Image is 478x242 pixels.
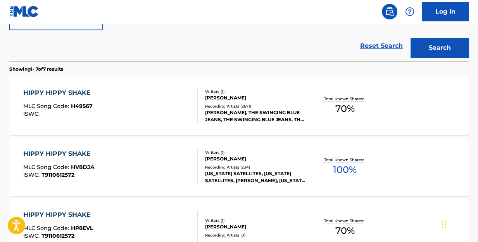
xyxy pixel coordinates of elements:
img: MLC Logo [9,6,39,17]
span: MLC Song Code : [23,103,71,110]
span: T9110612572 [41,232,74,239]
a: Log In [422,2,469,21]
img: help [405,7,414,16]
div: [PERSON_NAME] [205,155,307,162]
button: Search [411,38,469,57]
span: ISWC : [23,232,41,239]
span: 70 % [335,102,355,116]
span: ISWC : [23,171,41,178]
div: Drag [442,212,446,236]
div: Recording Artists ( 234 ) [205,164,307,170]
span: 100 % [333,163,357,177]
div: Help [402,4,418,19]
span: HV8DJA [71,164,95,171]
div: [PERSON_NAME] [205,94,307,101]
div: HIPPY HIPPY SHAKE [23,88,95,97]
span: MLC Song Code : [23,225,71,232]
div: HIPPY HIPPY SHAKE [23,210,95,219]
a: HIPPY HIPPY SHAKEMLC Song Code:H49567ISWC:Writers (1)[PERSON_NAME]Recording Artists (2671)[PERSON... [9,77,469,135]
div: Recording Artists ( 0 ) [205,232,307,238]
span: MLC Song Code : [23,164,71,171]
img: search [385,7,394,16]
p: Total Known Shares: [324,96,366,102]
p: Showing 1 - 7 of 7 results [9,66,63,73]
div: [US_STATE] SATELLITES, [US_STATE] SATELLITES, [PERSON_NAME], [US_STATE] SATELLITES, [US_STATE] SA... [205,170,307,184]
a: Reset Search [356,37,407,54]
div: Recording Artists ( 2671 ) [205,103,307,109]
div: [PERSON_NAME], THE SWINGING BLUE JEANS, THE SWINGING BLUE JEANS, THE [US_STATE] SATELLITES, [US_S... [205,109,307,123]
div: Writers ( 1 ) [205,150,307,155]
span: HP8EVL [71,225,93,232]
span: H49567 [71,103,93,110]
div: Writers ( 1 ) [205,218,307,223]
p: Total Known Shares: [324,157,366,163]
p: Total Known Shares: [324,218,366,224]
span: 70 % [335,224,355,238]
iframe: Chat Widget [439,205,478,242]
a: Public Search [382,4,397,19]
a: HIPPY HIPPY SHAKEMLC Song Code:HV8DJAISWC:T9110612572Writers (1)[PERSON_NAME]Recording Artists (2... [9,138,469,196]
span: ISWC : [23,110,41,117]
span: T9110612572 [41,171,74,178]
div: Writers ( 1 ) [205,89,307,94]
div: HIPPY HIPPY SHAKE [23,149,95,158]
div: [PERSON_NAME] [205,223,307,230]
